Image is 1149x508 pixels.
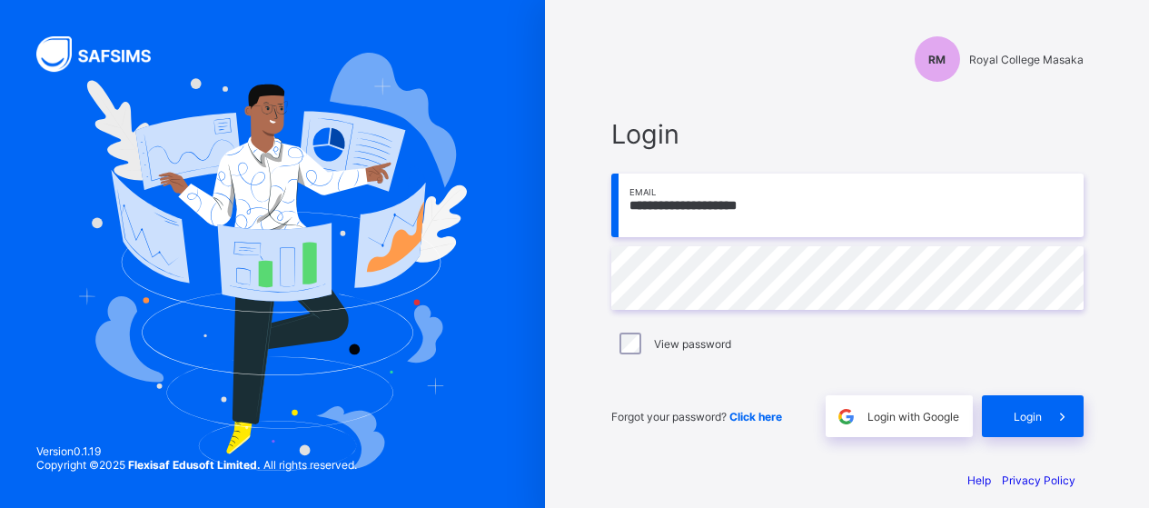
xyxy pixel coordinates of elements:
a: Privacy Policy [1002,473,1075,487]
span: Copyright © 2025 All rights reserved. [36,458,357,472]
strong: Flexisaf Edusoft Limited. [128,458,261,472]
span: Forgot your password? [611,410,782,423]
label: View password [654,337,731,351]
span: Login [611,118,1084,150]
span: Royal College Masaka [969,53,1084,66]
img: google.396cfc9801f0270233282035f929180a.svg [836,406,857,427]
span: Version 0.1.19 [36,444,357,458]
img: Hero Image [78,53,467,472]
img: SAFSIMS Logo [36,36,173,72]
a: Click here [729,410,782,423]
a: Help [967,473,991,487]
span: RM [928,53,946,66]
span: Login [1014,410,1042,423]
span: Login with Google [867,410,959,423]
